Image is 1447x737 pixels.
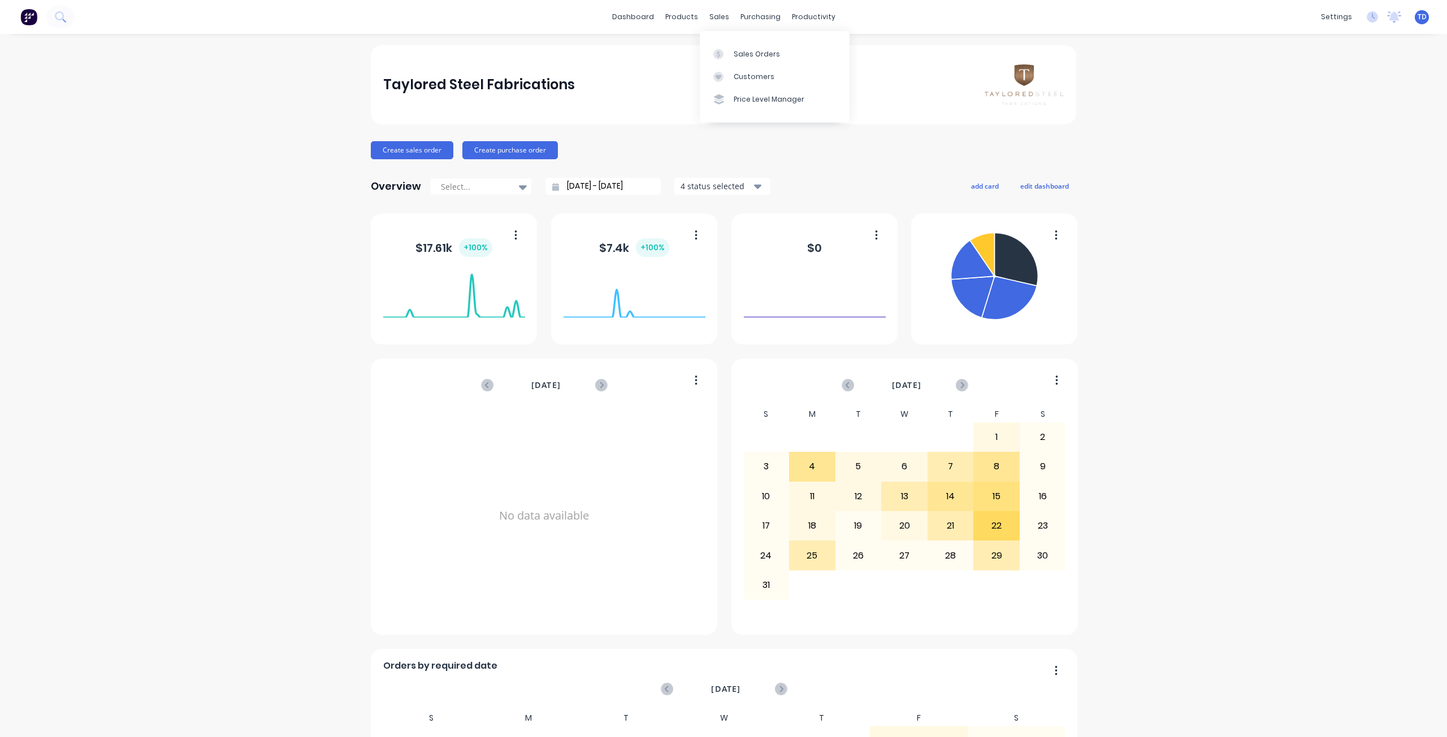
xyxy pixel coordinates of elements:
[1020,423,1065,451] div: 2
[734,72,774,82] div: Customers
[700,42,850,65] a: Sales Orders
[928,406,974,422] div: T
[734,49,780,59] div: Sales Orders
[964,178,1006,193] button: add card
[1020,452,1065,481] div: 9
[744,541,789,569] div: 24
[1020,512,1065,540] div: 23
[790,482,835,511] div: 11
[704,8,735,25] div: sales
[674,178,770,195] button: 4 status selected
[881,406,928,422] div: W
[711,683,740,695] span: [DATE]
[974,512,1019,540] div: 22
[744,482,789,511] div: 10
[462,141,558,159] button: Create purchase order
[786,8,841,25] div: productivity
[974,482,1019,511] div: 15
[383,659,497,673] span: Orders by required date
[459,238,492,257] div: + 100 %
[1418,12,1427,22] span: TD
[371,175,421,198] div: Overview
[882,512,927,540] div: 20
[744,571,789,599] div: 31
[743,406,790,422] div: S
[928,452,973,481] div: 7
[744,452,789,481] div: 3
[974,423,1019,451] div: 1
[870,710,968,726] div: F
[660,8,704,25] div: products
[773,710,870,726] div: T
[700,88,850,111] a: Price Level Manager
[928,541,973,569] div: 28
[836,452,881,481] div: 5
[807,239,822,256] div: $ 0
[20,8,37,25] img: Factory
[415,238,492,257] div: $ 17.61k
[892,379,921,391] span: [DATE]
[928,482,973,511] div: 14
[383,710,480,726] div: S
[1013,178,1076,193] button: edit dashboard
[790,541,835,569] div: 25
[675,710,773,726] div: W
[383,73,575,96] div: Taylored Steel Fabrications
[789,406,835,422] div: M
[928,512,973,540] div: 21
[836,541,881,569] div: 26
[968,710,1065,726] div: S
[974,452,1019,481] div: 8
[744,512,789,540] div: 17
[606,8,660,25] a: dashboard
[531,379,561,391] span: [DATE]
[1315,8,1358,25] div: settings
[578,710,675,726] div: T
[734,94,804,104] div: Price Level Manager
[1020,406,1066,422] div: S
[681,180,752,192] div: 4 status selected
[973,406,1020,422] div: F
[735,8,786,25] div: purchasing
[1020,541,1065,569] div: 30
[383,406,705,625] div: No data available
[790,452,835,481] div: 4
[636,238,669,257] div: + 100 %
[599,238,669,257] div: $ 7.4k
[882,482,927,511] div: 13
[371,141,453,159] button: Create sales order
[1020,482,1065,511] div: 16
[985,64,1064,104] img: Taylored Steel Fabrications
[480,710,578,726] div: M
[836,512,881,540] div: 19
[882,541,927,569] div: 27
[974,541,1019,569] div: 29
[835,406,882,422] div: T
[836,482,881,511] div: 12
[882,452,927,481] div: 6
[790,512,835,540] div: 18
[700,66,850,88] a: Customers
